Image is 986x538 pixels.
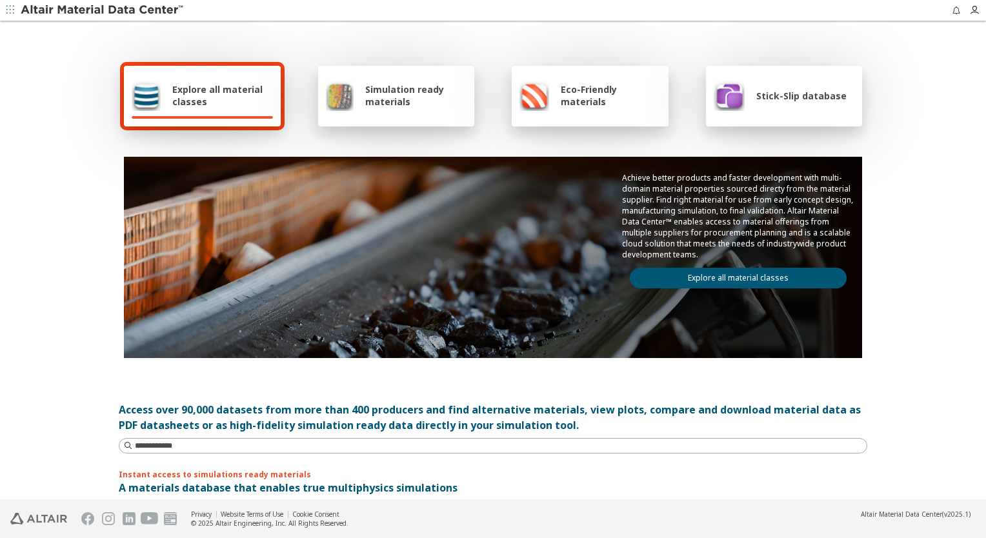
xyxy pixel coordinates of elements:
img: Eco-Friendly materials [519,80,549,111]
span: Eco-Friendly materials [561,83,660,108]
div: Access over 90,000 datasets from more than 400 producers and find alternative materials, view plo... [119,402,867,433]
span: Stick-Slip database [756,90,847,102]
img: Altair Material Data Center [21,4,185,17]
a: Explore all material classes [630,268,847,288]
div: (v2025.1) [861,510,971,519]
span: Simulation ready materials [365,83,467,108]
img: Stick-Slip database [714,80,745,111]
a: Website Terms of Use [221,510,283,519]
span: Altair Material Data Center [861,510,942,519]
div: © 2025 Altair Engineering, Inc. All Rights Reserved. [191,519,348,528]
span: Explore all material classes [172,83,273,108]
p: A materials database that enables true multiphysics simulations [119,480,867,495]
a: Privacy [191,510,212,519]
img: Altair Engineering [10,513,67,524]
p: Instant access to simulations ready materials [119,469,867,480]
p: Achieve better products and faster development with multi-domain material properties sourced dire... [622,172,854,260]
img: Explore all material classes [132,80,161,111]
a: Cookie Consent [292,510,339,519]
img: Simulation ready materials [326,80,354,111]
